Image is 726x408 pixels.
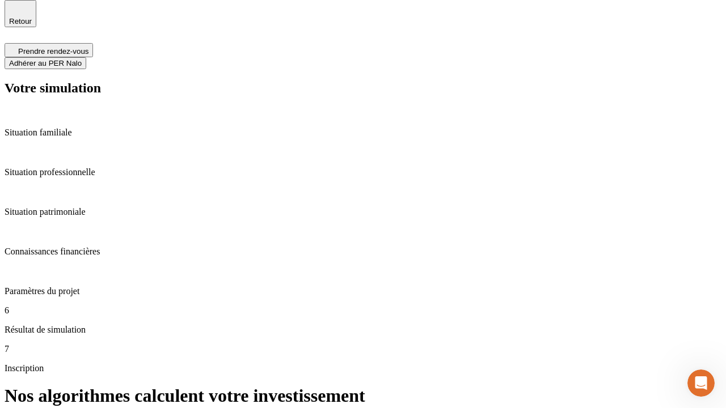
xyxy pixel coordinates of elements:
[5,286,721,296] p: Paramètres du projet
[5,325,721,335] p: Résultat de simulation
[5,57,86,69] button: Adhérer au PER Nalo
[5,363,721,373] p: Inscription
[687,369,715,397] iframe: Intercom live chat
[5,127,721,138] p: Situation familiale
[5,344,721,354] p: 7
[5,43,93,57] button: Prendre rendez-vous
[5,167,721,177] p: Situation professionnelle
[18,47,88,56] span: Prendre rendez-vous
[5,207,721,217] p: Situation patrimoniale
[9,59,82,67] span: Adhérer au PER Nalo
[5,80,721,96] h2: Votre simulation
[5,305,721,316] p: 6
[5,385,721,406] h1: Nos algorithmes calculent votre investissement
[5,246,721,257] p: Connaissances financières
[9,17,32,25] span: Retour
